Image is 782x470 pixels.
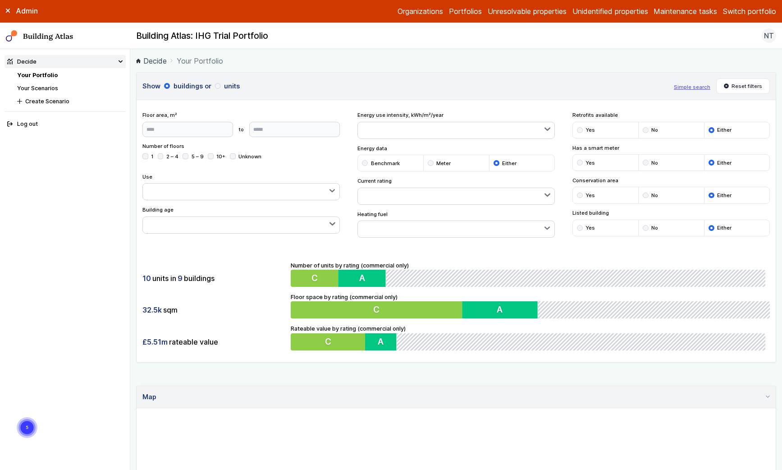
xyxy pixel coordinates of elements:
h2: Building Atlas: IHG Trial Portfolio [136,30,268,42]
div: Number of floors [142,143,340,167]
a: Unresolvable properties [488,6,567,17]
button: Reset filters [716,78,770,94]
div: Rateable value by rating (commercial only) [291,324,770,350]
div: Current rating [357,177,555,205]
span: 9 [178,273,183,283]
span: 32.5k [142,305,162,315]
span: Listed building [572,209,770,217]
span: C [325,336,331,347]
img: main-0bbd2752.svg [6,30,18,42]
button: Log out [5,118,126,131]
a: Decide [136,55,167,66]
div: Energy use intensity, kWh/m²/year [357,111,555,139]
span: C [311,272,318,283]
div: sqm [142,301,285,318]
div: Use [142,173,340,201]
button: A [366,333,397,350]
button: A [338,270,386,287]
a: Your Portfolio [17,72,58,78]
div: rateable value [142,333,285,350]
span: A [360,272,366,283]
div: Building age [142,206,340,234]
button: Switch portfolio [723,6,776,17]
span: Your Portfolio [177,55,223,66]
span: 10 [142,273,151,283]
button: C [291,301,462,318]
div: Decide [7,57,37,66]
summary: Decide [5,55,126,68]
button: Create Scenario [14,95,126,108]
span: A [379,336,384,347]
span: £5.51m [142,337,168,347]
a: Your Scenarios [17,85,58,92]
div: Energy data [357,145,555,172]
button: NT [762,28,776,43]
a: Maintenance tasks [654,6,717,17]
span: NT [764,30,774,41]
div: Number of units by rating (commercial only) [291,261,770,287]
span: A [497,304,503,315]
div: Floor area, m² [142,111,340,137]
form: to [142,122,340,137]
span: C [373,304,380,315]
a: Portfolios [449,6,482,17]
button: Simple search [674,83,710,91]
a: Organizations [398,6,443,17]
button: A [462,301,538,318]
span: Retrofits available [572,111,770,119]
summary: Map [137,386,776,408]
div: Floor space by rating (commercial only) [291,293,770,319]
div: Heating fuel [357,211,555,238]
button: C [291,270,338,287]
span: Has a smart meter [572,144,770,152]
span: Conservation area [572,177,770,184]
a: Unidentified properties [572,6,648,17]
h3: Show [142,81,668,91]
div: units in buildings [142,270,285,287]
button: C [291,333,366,350]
